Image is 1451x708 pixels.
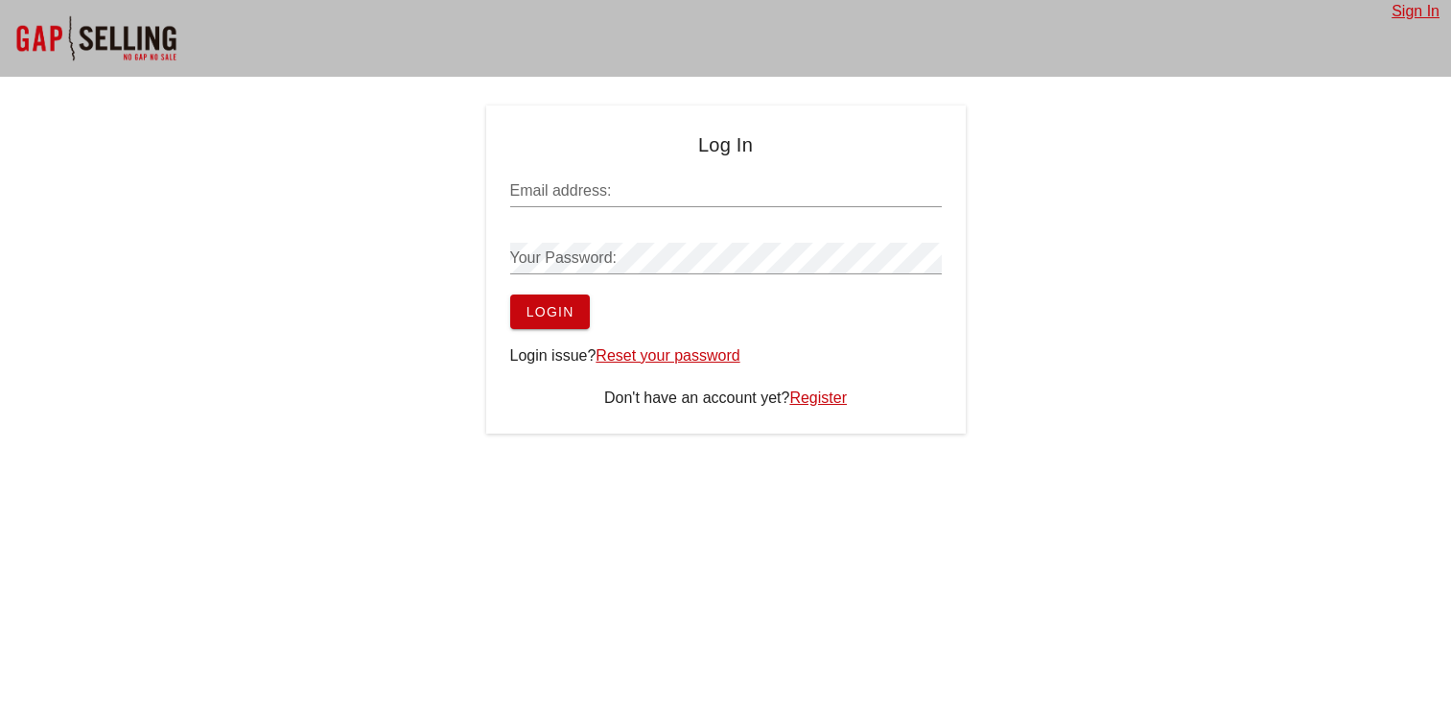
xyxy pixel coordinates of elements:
a: Reset your password [596,347,739,364]
button: Login [510,295,590,329]
a: Sign In [1392,3,1439,19]
h4: Log In [510,130,942,160]
a: Register [789,389,847,406]
span: Login [526,304,574,319]
div: Don't have an account yet? [510,387,942,410]
div: Login issue? [510,344,942,367]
